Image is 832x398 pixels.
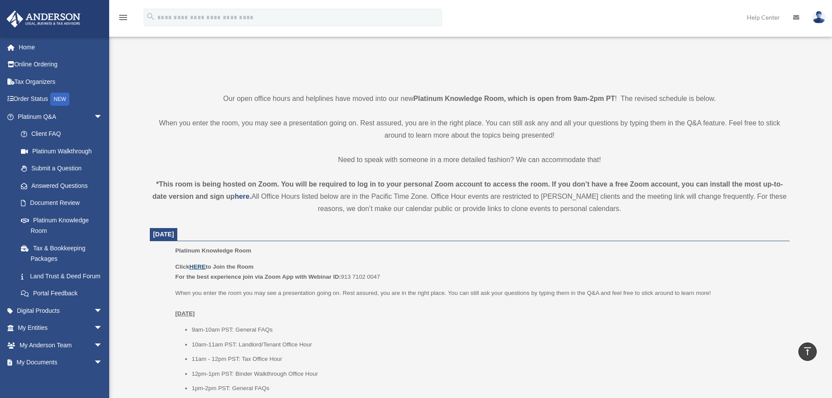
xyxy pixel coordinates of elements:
[192,383,784,394] li: 1pm-2pm PST: General FAQs
[812,11,825,24] img: User Pic
[150,154,790,166] p: Need to speak with someone in a more detailed fashion? We can accommodate that!
[12,285,116,302] a: Portal Feedback
[146,12,155,21] i: search
[12,267,116,285] a: Land Trust & Deed Forum
[802,346,813,356] i: vertical_align_top
[150,178,790,215] div: All Office Hours listed below are in the Pacific Time Zone. Office Hour events are restricted to ...
[6,90,116,108] a: Order StatusNEW
[94,319,111,337] span: arrow_drop_down
[189,263,205,270] a: HERE
[6,302,116,319] a: Digital Productsarrow_drop_down
[6,319,116,337] a: My Entitiesarrow_drop_down
[414,95,615,102] strong: Platinum Knowledge Room, which is open from 9am-2pm PT
[175,262,783,282] p: 913 7102 0047
[12,211,111,239] a: Platinum Knowledge Room
[118,15,128,23] a: menu
[192,369,784,379] li: 12pm-1pm PST: Binder Walkthrough Office Hour
[150,93,790,105] p: Our open office hours and helplines have moved into our new ! The revised schedule is below.
[12,177,116,194] a: Answered Questions
[150,117,790,142] p: When you enter the room, you may see a presentation going on. Rest assured, you are in the right ...
[175,310,195,317] u: [DATE]
[6,38,116,56] a: Home
[94,336,111,354] span: arrow_drop_down
[94,354,111,372] span: arrow_drop_down
[798,343,817,361] a: vertical_align_top
[175,263,253,270] b: Click to Join the Room
[50,93,69,106] div: NEW
[94,302,111,320] span: arrow_drop_down
[94,108,111,126] span: arrow_drop_down
[6,108,116,125] a: Platinum Q&Aarrow_drop_down
[249,193,251,200] strong: .
[192,339,784,350] li: 10am-11am PST: Landlord/Tenant Office Hour
[175,247,251,254] span: Platinum Knowledge Room
[4,10,83,28] img: Anderson Advisors Platinum Portal
[6,354,116,371] a: My Documentsarrow_drop_down
[175,273,341,280] b: For the best experience join via Zoom App with Webinar ID:
[192,325,784,335] li: 9am-10am PST: General FAQs
[153,231,174,238] span: [DATE]
[12,160,116,177] a: Submit a Question
[118,12,128,23] i: menu
[12,194,116,212] a: Document Review
[6,336,116,354] a: My Anderson Teamarrow_drop_down
[6,73,116,90] a: Tax Organizers
[235,193,249,200] a: here
[152,180,783,200] strong: *This room is being hosted on Zoom. You will be required to log in to your personal Zoom account ...
[6,56,116,73] a: Online Ordering
[12,142,116,160] a: Platinum Walkthrough
[12,125,116,143] a: Client FAQ
[192,354,784,364] li: 11am - 12pm PST: Tax Office Hour
[175,288,783,319] p: When you enter the room you may see a presentation going on. Rest assured, you are in the right p...
[12,239,116,267] a: Tax & Bookkeeping Packages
